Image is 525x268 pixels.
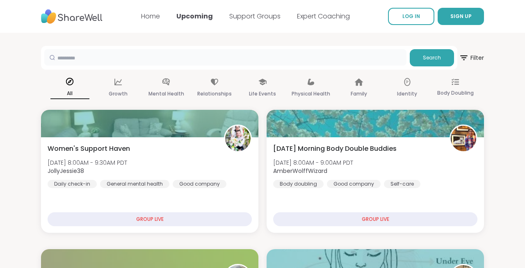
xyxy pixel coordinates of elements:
div: GROUP LIVE [273,212,477,226]
span: [DATE] Morning Body Double Buddies [273,144,397,154]
div: General mental health [100,180,169,188]
p: Physical Health [292,89,330,99]
span: LOG IN [402,13,420,20]
span: SIGN UP [450,13,472,20]
a: Home [141,11,160,21]
span: [DATE] 8:00AM - 9:30AM PDT [48,159,127,167]
div: Body doubling [273,180,324,188]
p: Family [351,89,367,99]
div: Self-care [384,180,420,188]
span: Filter [459,48,484,68]
span: Women's Support Haven [48,144,130,154]
p: Growth [109,89,128,99]
img: JollyJessie38 [225,126,251,151]
p: Mental Health [148,89,184,99]
a: LOG IN [388,8,434,25]
span: Search [423,54,441,61]
p: Life Events [249,89,276,99]
div: Good company [327,180,381,188]
button: Filter [459,46,484,70]
div: Daily check-in [48,180,97,188]
div: Good company [173,180,226,188]
b: AmberWolffWizard [273,167,327,175]
button: SIGN UP [438,8,484,25]
p: Identity [397,89,417,99]
p: Relationships [197,89,232,99]
a: Upcoming [176,11,213,21]
div: GROUP LIVE [48,212,252,226]
a: Expert Coaching [297,11,350,21]
button: Search [410,49,454,66]
a: Support Groups [229,11,281,21]
img: AmberWolffWizard [451,126,476,151]
p: Body Doubling [437,88,474,98]
b: JollyJessie38 [48,167,84,175]
span: [DATE] 8:00AM - 9:00AM PDT [273,159,353,167]
img: ShareWell Nav Logo [41,5,103,28]
p: All [50,89,89,99]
